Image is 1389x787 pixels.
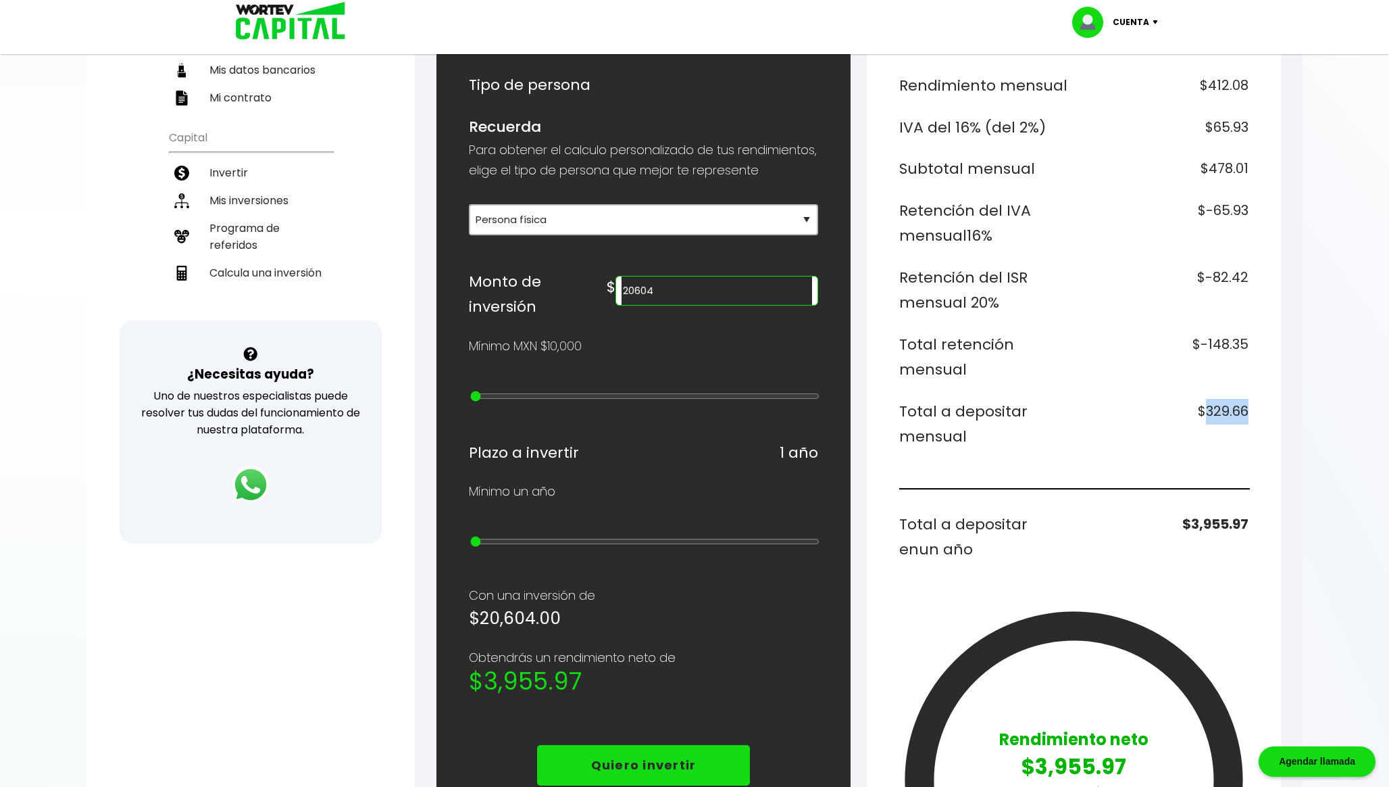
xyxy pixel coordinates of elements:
[899,73,1069,99] h6: Rendimiento mensual
[1080,399,1249,450] h6: $329.66
[174,63,189,78] img: datos-icon.10cf9172.svg
[169,259,333,287] a: Calcula una inversión
[899,156,1069,182] h6: Subtotal mensual
[232,466,270,504] img: logos_whatsapp-icon.242b2217.svg
[169,159,333,187] a: Invertir
[1259,746,1375,777] div: Agendar llamada
[607,275,615,300] h6: $
[469,140,818,181] p: Para obtener el calculo personalizado de tus rendimientos, elige el tipo de persona que mejor te ...
[1080,73,1249,99] h6: $412.08
[780,440,818,466] h6: 1 año
[899,332,1069,383] h6: Total retención mensual
[469,114,818,140] h6: Recuerda
[537,745,751,786] button: Quiero invertir
[999,751,1148,783] p: $3,955.97
[899,115,1069,141] h6: IVA del 16% (del 2%)
[174,166,189,181] img: invertir-icon.b3b967d7.svg
[1080,156,1249,182] h6: $478.01
[187,364,314,384] h3: ¿Necesitas ayuda?
[469,336,582,356] p: Mínimo MXN $10,000
[169,84,333,112] a: Mi contrato
[999,728,1148,751] p: Rendimiento neto
[469,648,818,668] p: Obtendrás un rendimiento neto de
[469,606,818,631] h5: $20,604.00
[137,387,365,438] p: Uno de nuestros especialistas puede resolver tus dudas del funcionamiento de nuestra plataforma.
[1080,198,1249,249] h6: $-65.93
[174,266,189,281] img: calculadora-icon.17d418c4.svg
[1080,332,1249,383] h6: $-148.35
[1080,512,1249,563] h6: $3,955.97
[169,122,333,320] ul: Capital
[174,193,189,208] img: inversiones-icon.6695dc30.svg
[899,399,1069,450] h6: Total a depositar mensual
[174,229,189,244] img: recomiendanos-icon.9b8e9327.svg
[1149,20,1167,24] img: icon-down
[169,187,333,214] a: Mis inversiones
[469,586,818,606] p: Con una inversión de
[469,269,607,320] h6: Monto de inversión
[469,440,579,466] h6: Plazo a invertir
[1080,265,1249,316] h6: $-82.42
[1080,115,1249,141] h6: $65.93
[899,198,1069,249] h6: Retención del IVA mensual 16%
[469,668,818,695] h2: $3,955.97
[469,481,555,502] p: Mínimo un año
[169,56,333,84] a: Mis datos bancarios
[169,214,333,259] a: Programa de referidos
[469,72,818,98] h6: Tipo de persona
[591,755,697,776] p: Quiero invertir
[1113,12,1149,32] p: Cuenta
[1072,7,1113,38] img: profile-image
[899,512,1069,563] h6: Total a depositar en un año
[899,265,1069,316] h6: Retención del ISR mensual 20%
[174,91,189,105] img: contrato-icon.f2db500c.svg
